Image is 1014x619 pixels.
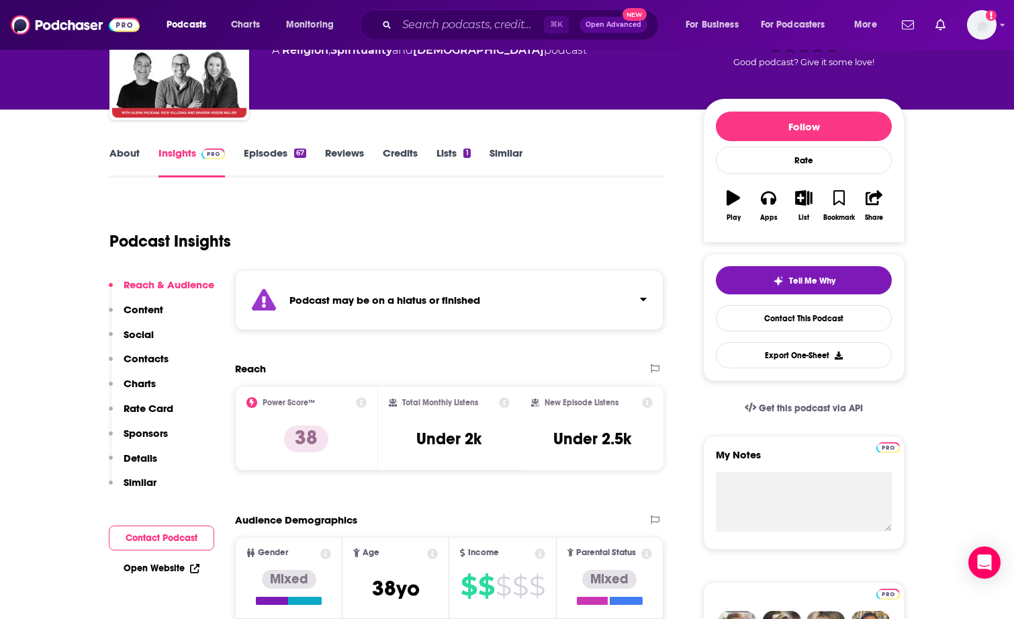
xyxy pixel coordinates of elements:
span: New [623,8,647,21]
a: Pro website [876,440,900,453]
a: Contact This Podcast [716,305,892,331]
button: Share [857,181,892,230]
button: Contact Podcast [109,526,214,550]
div: Mixed [582,570,637,589]
p: Charts [124,377,156,390]
img: Podchaser Pro [876,442,900,453]
button: open menu [157,14,224,36]
span: Parental Status [576,548,636,557]
div: Share [865,214,883,222]
strong: Podcast may be on a hiatus or finished [289,294,480,306]
span: ⌘ K [544,16,569,34]
a: Open Website [124,563,199,574]
button: Show profile menu [967,10,997,40]
img: tell me why sparkle [773,276,784,286]
h3: Under 2k [416,429,481,449]
p: Content [124,303,163,316]
button: Apps [751,181,786,230]
button: Rate Card [109,402,173,427]
span: Good podcast? Give it some love! [733,57,874,67]
span: Open Advanced [586,22,641,28]
p: Rate Card [124,402,173,415]
span: Monitoring [286,15,334,34]
div: Search podcasts, credits, & more... [373,9,672,40]
p: Details [124,452,157,464]
div: 67 [294,149,306,158]
span: Podcasts [167,15,206,34]
span: $ [512,575,528,597]
span: $ [496,575,511,597]
button: Sponsors [109,427,168,452]
p: Contacts [124,352,169,365]
a: Charts [222,14,268,36]
span: Age [363,548,379,557]
button: tell me why sparkleTell Me Why [716,266,892,294]
svg: Add a profile image [986,10,997,21]
a: InsightsPodchaser Pro [158,147,225,177]
button: Play [716,181,751,230]
a: Credits [383,147,418,177]
img: Podchaser Pro [876,589,900,600]
img: Podchaser - Follow, Share and Rate Podcasts [11,12,140,38]
button: Bookmark [821,181,856,230]
span: Charts [231,15,260,34]
h2: Reach [235,362,266,375]
button: open menu [277,14,351,36]
div: Open Intercom Messenger [968,546,1001,579]
input: Search podcasts, credits, & more... [397,14,544,36]
span: and [392,44,413,56]
button: Reach & Audience [109,278,214,303]
a: Show notifications dropdown [896,13,919,36]
span: Logged in as shcarlos [967,10,997,40]
p: Similar [124,476,156,489]
button: Charts [109,377,156,402]
label: My Notes [716,448,892,472]
button: Export One-Sheet [716,342,892,368]
a: About [109,147,140,177]
button: List [786,181,821,230]
h2: Audience Demographics [235,513,357,526]
div: 1 [463,149,470,158]
img: User Profile [967,10,997,40]
p: Social [124,328,154,341]
span: For Business [686,15,739,34]
span: Tell Me Why [789,276,835,286]
span: For Podcasters [761,15,825,34]
div: Mixed [262,570,316,589]
span: More [854,15,877,34]
span: $ [461,575,477,597]
a: Episodes67 [244,147,306,177]
h2: Total Monthly Listens [402,398,478,407]
span: Income [468,548,499,557]
h3: Under 2.5k [553,429,631,449]
div: Rate [716,147,892,174]
button: Follow [716,112,892,141]
button: Similar [109,476,156,501]
img: Podchaser Pro [201,149,225,159]
div: Apps [760,214,778,222]
p: Sponsors [124,427,168,440]
button: Open AdvancedNew [580,17,647,33]
div: Play [727,214,741,222]
button: open menu [676,14,755,36]
button: open menu [845,14,894,36]
h2: Power Score™ [263,398,315,407]
span: 38 yo [372,575,420,602]
button: Details [109,452,157,477]
a: Show notifications dropdown [930,13,951,36]
span: , [328,44,330,56]
a: [DEMOGRAPHIC_DATA] [413,44,544,56]
span: Get this podcast via API [759,403,863,414]
h2: New Episode Listens [545,398,618,407]
button: Content [109,303,163,328]
a: Spirituality [330,44,392,56]
a: Pro website [876,587,900,600]
button: open menu [752,14,845,36]
div: Bookmark [823,214,855,222]
a: Lists1 [436,147,470,177]
div: A podcast [272,42,587,58]
button: Contacts [109,352,169,377]
span: $ [529,575,545,597]
span: $ [478,575,494,597]
p: Reach & Audience [124,278,214,291]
